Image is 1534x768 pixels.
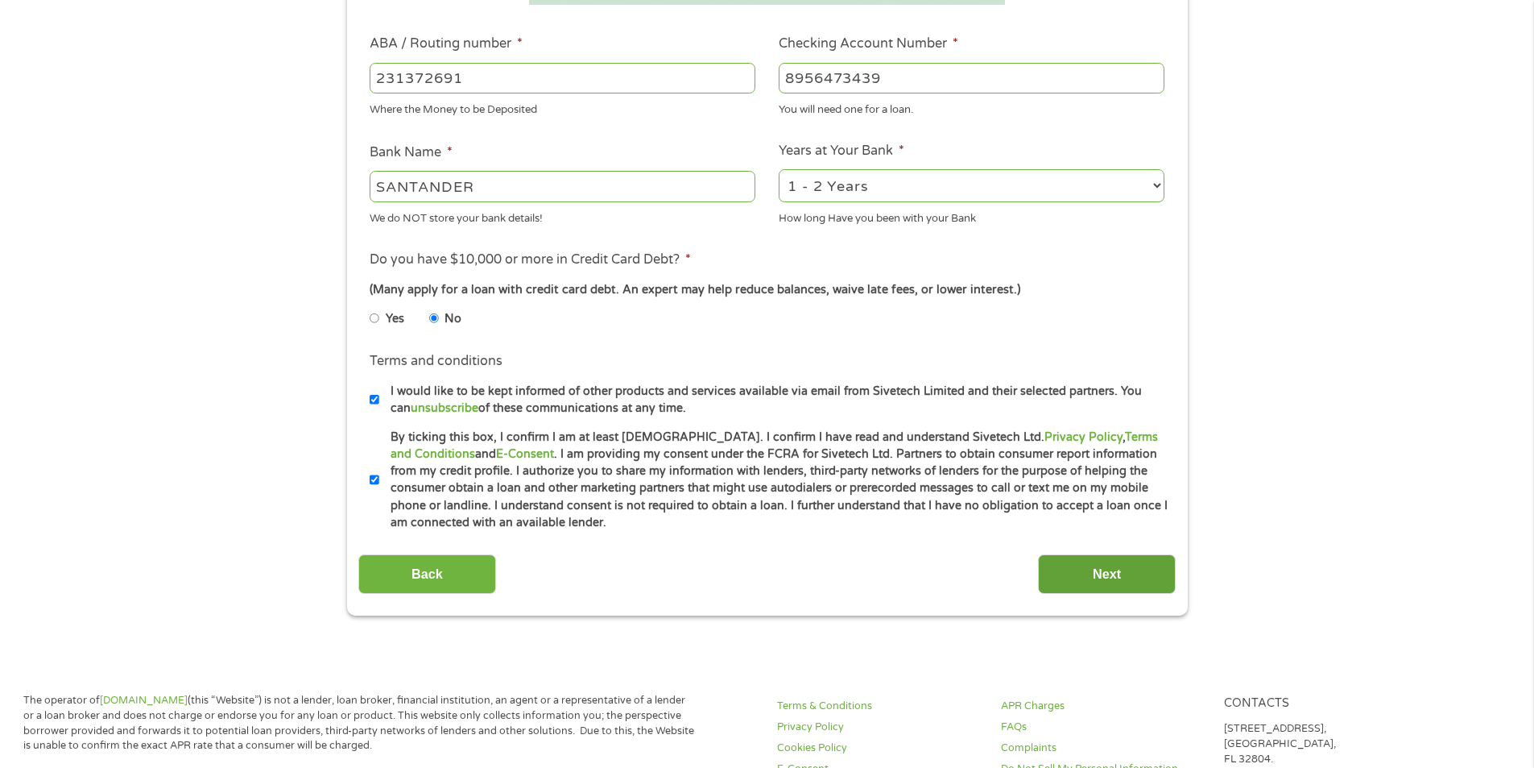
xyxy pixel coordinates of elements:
[370,281,1164,299] div: (Many apply for a loan with credit card debt. An expert may help reduce balances, waive late fees...
[1001,699,1205,714] a: APR Charges
[1044,430,1123,444] a: Privacy Policy
[379,383,1169,417] label: I would like to be kept informed of other products and services available via email from Sivetech...
[777,741,982,756] a: Cookies Policy
[391,430,1158,461] a: Terms and Conditions
[777,699,982,714] a: Terms & Conditions
[370,63,755,93] input: 263177916
[370,97,755,118] div: Where the Money to be Deposited
[358,554,496,594] input: Back
[779,63,1164,93] input: 345634636
[379,429,1169,532] label: By ticking this box, I confirm I am at least [DEMOGRAPHIC_DATA]. I confirm I have read and unders...
[370,353,502,370] label: Terms and conditions
[1224,721,1429,767] p: [STREET_ADDRESS], [GEOGRAPHIC_DATA], FL 32804.
[411,401,478,415] a: unsubscribe
[779,143,904,160] label: Years at Your Bank
[386,310,404,328] label: Yes
[1001,720,1205,735] a: FAQs
[779,205,1164,226] div: How long Have you been with your Bank
[1038,554,1176,594] input: Next
[370,35,523,52] label: ABA / Routing number
[779,97,1164,118] div: You will need one for a loan.
[370,251,691,268] label: Do you have $10,000 or more in Credit Card Debt?
[496,447,554,461] a: E-Consent
[370,144,453,161] label: Bank Name
[777,720,982,735] a: Privacy Policy
[370,205,755,226] div: We do NOT store your bank details!
[100,694,188,707] a: [DOMAIN_NAME]
[779,35,958,52] label: Checking Account Number
[1001,741,1205,756] a: Complaints
[444,310,461,328] label: No
[1224,696,1429,712] h4: Contacts
[23,693,695,754] p: The operator of (this “Website”) is not a lender, loan broker, financial institution, an agent or...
